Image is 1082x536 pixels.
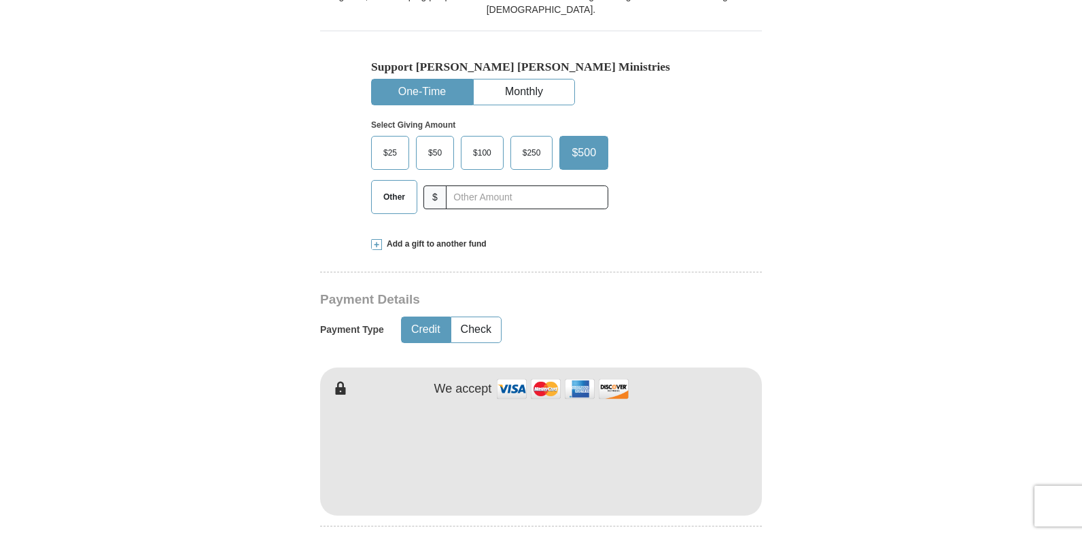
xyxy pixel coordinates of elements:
span: Add a gift to another fund [382,238,487,250]
span: $25 [377,143,404,163]
strong: Select Giving Amount [371,120,455,130]
button: Credit [402,317,450,342]
span: $50 [421,143,449,163]
button: Monthly [474,79,574,105]
input: Other Amount [446,185,608,209]
h5: Payment Type [320,324,384,336]
button: One-Time [372,79,472,105]
button: Check [451,317,501,342]
span: $100 [466,143,498,163]
img: credit cards accepted [495,374,631,404]
h5: Support [PERSON_NAME] [PERSON_NAME] Ministries [371,60,711,74]
span: Other [377,187,412,207]
h3: Payment Details [320,292,667,308]
span: $500 [565,143,603,163]
h4: We accept [434,382,492,397]
span: $250 [516,143,548,163]
span: $ [423,185,447,209]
